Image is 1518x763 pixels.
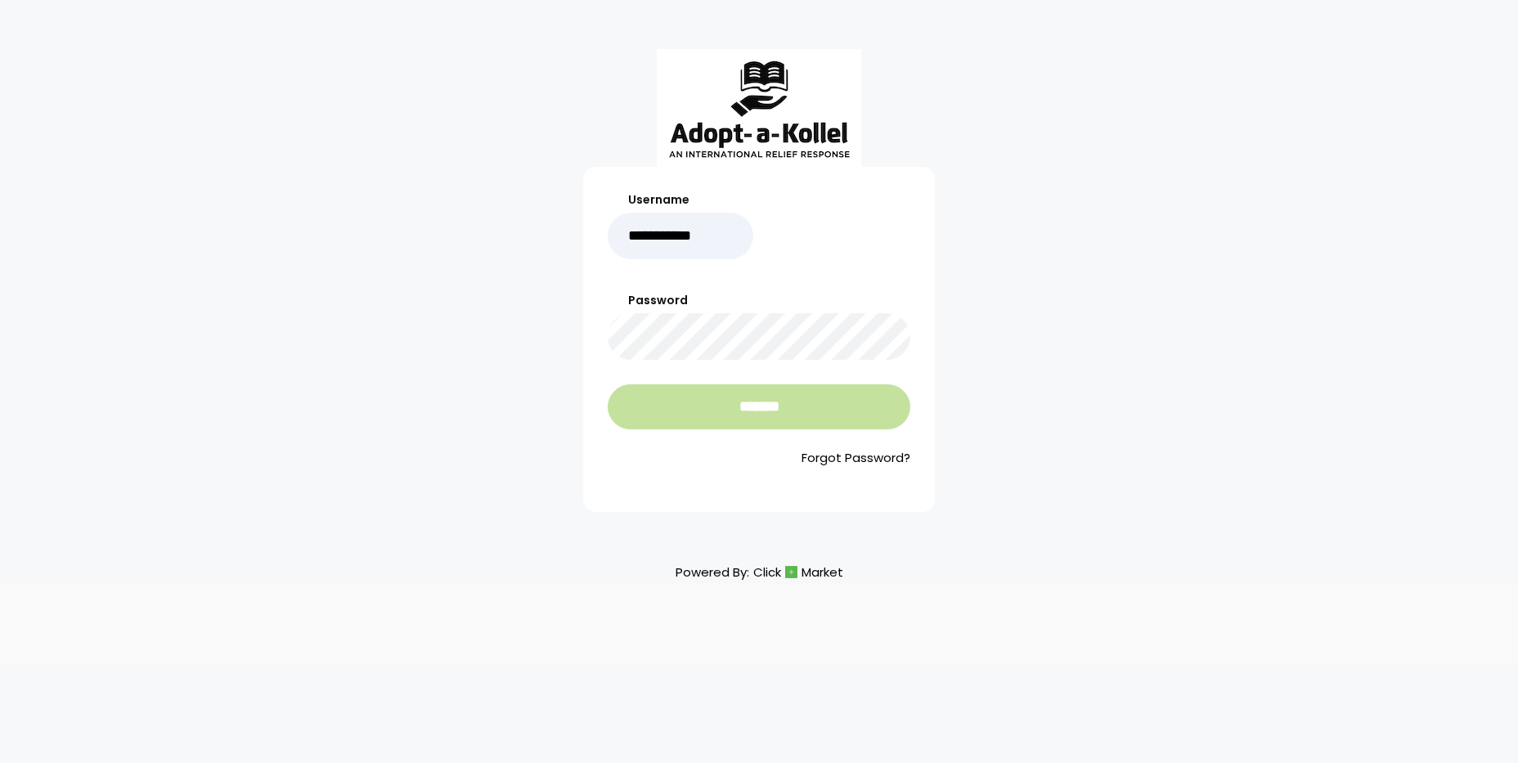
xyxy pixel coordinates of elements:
img: cm_icon.png [785,566,797,578]
a: Forgot Password? [608,449,910,468]
img: aak_logo_sm.jpeg [657,49,861,167]
label: Username [608,191,753,209]
label: Password [608,292,910,309]
p: Powered By: [676,561,843,583]
a: ClickMarket [753,561,843,583]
